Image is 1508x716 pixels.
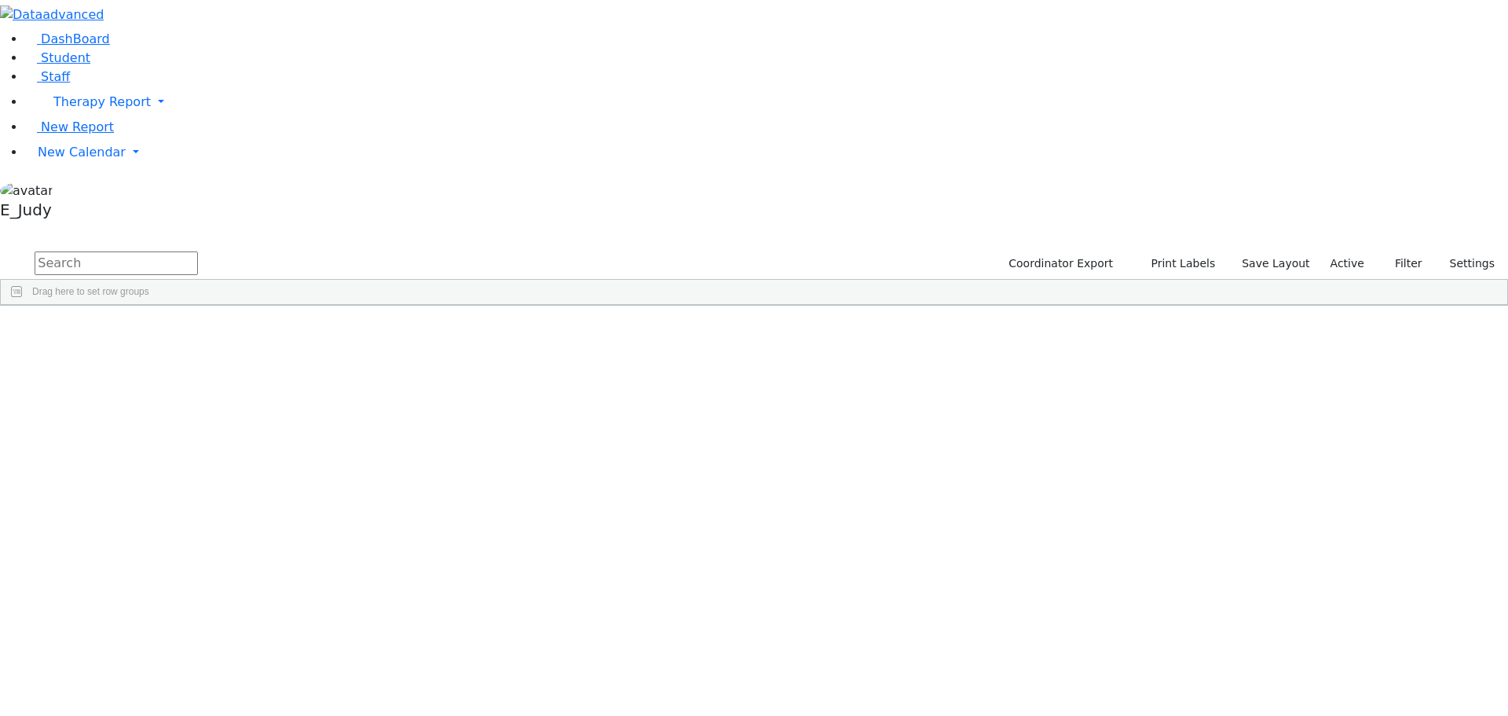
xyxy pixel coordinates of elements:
span: New Report [41,119,114,134]
button: Print Labels [1133,252,1222,276]
button: Filter [1374,252,1429,276]
button: Settings [1429,252,1502,276]
a: Staff [25,69,70,84]
a: Therapy Report [25,86,1508,118]
a: New Report [25,119,114,134]
label: Active [1323,252,1371,276]
span: Staff [41,69,70,84]
span: New Calendar [38,145,126,160]
span: DashBoard [41,31,110,46]
input: Search [35,252,198,275]
span: Therapy Report [53,94,151,109]
a: DashBoard [25,31,110,46]
a: New Calendar [25,137,1508,168]
a: Student [25,50,90,65]
button: Save Layout [1235,252,1316,276]
span: Student [41,50,90,65]
span: Drag here to set row groups [32,286,149,297]
button: Coordinator Export [998,252,1120,276]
